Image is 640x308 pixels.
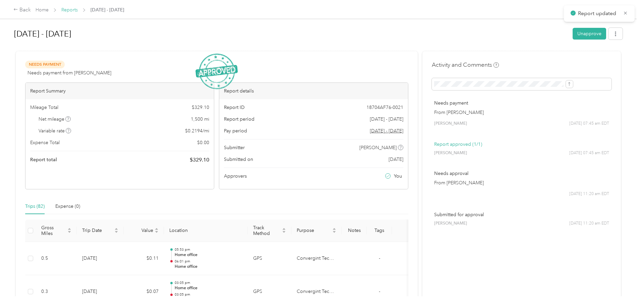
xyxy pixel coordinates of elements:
span: Trip Date [82,228,113,233]
p: Report approved (1/1) [434,141,609,148]
span: caret-up [155,227,159,231]
p: Home office [175,285,242,291]
p: Report updated [578,9,618,18]
span: caret-up [114,227,118,231]
img: ApprovedStamp [195,54,238,89]
td: GPS [248,242,291,275]
span: caret-down [155,230,159,234]
span: Value [129,228,153,233]
span: Submitter [224,144,245,151]
p: 03:05 pm [175,292,242,297]
span: Mileage Total [30,104,58,111]
a: Reports [61,7,78,13]
p: Needs approval [434,170,609,177]
span: Needs Payment [25,61,65,68]
span: Submitted on [224,156,253,163]
p: Home office [175,252,242,258]
span: [DATE] - [DATE] [91,6,124,13]
span: caret-up [332,227,336,231]
h4: Activity and Comments [432,61,499,69]
p: Needs payment [434,100,609,107]
span: [PERSON_NAME] [434,150,467,156]
span: caret-down [114,230,118,234]
span: Purpose [297,228,331,233]
th: Tags [367,220,392,242]
th: Trip Date [77,220,124,242]
div: Report details [219,83,408,99]
span: Track Method [253,225,281,236]
span: caret-up [282,227,286,231]
span: caret-down [332,230,336,234]
div: Back [13,6,31,14]
span: Report total [30,156,57,163]
span: Go to pay period [370,127,403,134]
p: From [PERSON_NAME] [434,109,609,116]
span: caret-up [67,227,71,231]
span: [DATE] 07:45 am EDT [569,121,609,127]
p: From [PERSON_NAME] [434,179,609,186]
th: Value [124,220,164,242]
span: $ 0.00 [197,139,209,146]
span: [DATE] 11:20 am EDT [569,221,609,227]
span: Needs payment from [PERSON_NAME] [27,69,111,76]
span: Variable rate [39,127,71,134]
th: Gross Miles [36,220,77,242]
span: Expense Total [30,139,60,146]
span: Report ID [224,104,245,111]
td: [DATE] [77,242,124,275]
span: [PERSON_NAME] [434,221,467,227]
th: Track Method [248,220,291,242]
span: [DATE] 11:20 am EDT [569,191,609,197]
h1: Aug 1 - 31, 2025 [14,26,568,42]
span: Pay period [224,127,247,134]
span: $ 0.2194 / mi [185,127,209,134]
span: Net mileage [39,116,71,123]
span: [PERSON_NAME] [359,144,397,151]
span: caret-down [282,230,286,234]
td: Convergint Technologies [291,242,342,275]
span: 18704AF76-0021 [366,104,403,111]
iframe: Everlance-gr Chat Button Frame [602,270,640,308]
p: 03:05 pm [175,281,242,285]
th: Purpose [291,220,342,242]
span: - [379,255,380,261]
td: 0.5 [36,242,77,275]
span: - [379,289,380,294]
span: You [394,173,402,180]
p: Submitted for approval [434,211,609,218]
div: Report Summary [25,83,214,99]
span: caret-down [67,230,71,234]
p: 05:53 pm [175,247,242,252]
th: Notes [342,220,367,242]
span: 1,500 mi [191,116,209,123]
div: Expense (0) [55,203,80,210]
span: $ 329.10 [192,104,209,111]
td: $0.11 [124,242,164,275]
div: Trips (82) [25,203,45,210]
p: Home office [175,264,242,270]
span: [DATE] 07:45 am EDT [569,150,609,156]
span: [PERSON_NAME] [434,121,467,127]
p: 06:01 pm [175,259,242,264]
a: Home [36,7,49,13]
span: [DATE] - [DATE] [370,116,403,123]
span: Report period [224,116,254,123]
span: Gross Miles [41,225,66,236]
th: Location [164,220,248,242]
span: Approvers [224,173,247,180]
span: [DATE] [389,156,403,163]
span: $ 329.10 [190,156,209,164]
button: Unapprove [573,28,606,40]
